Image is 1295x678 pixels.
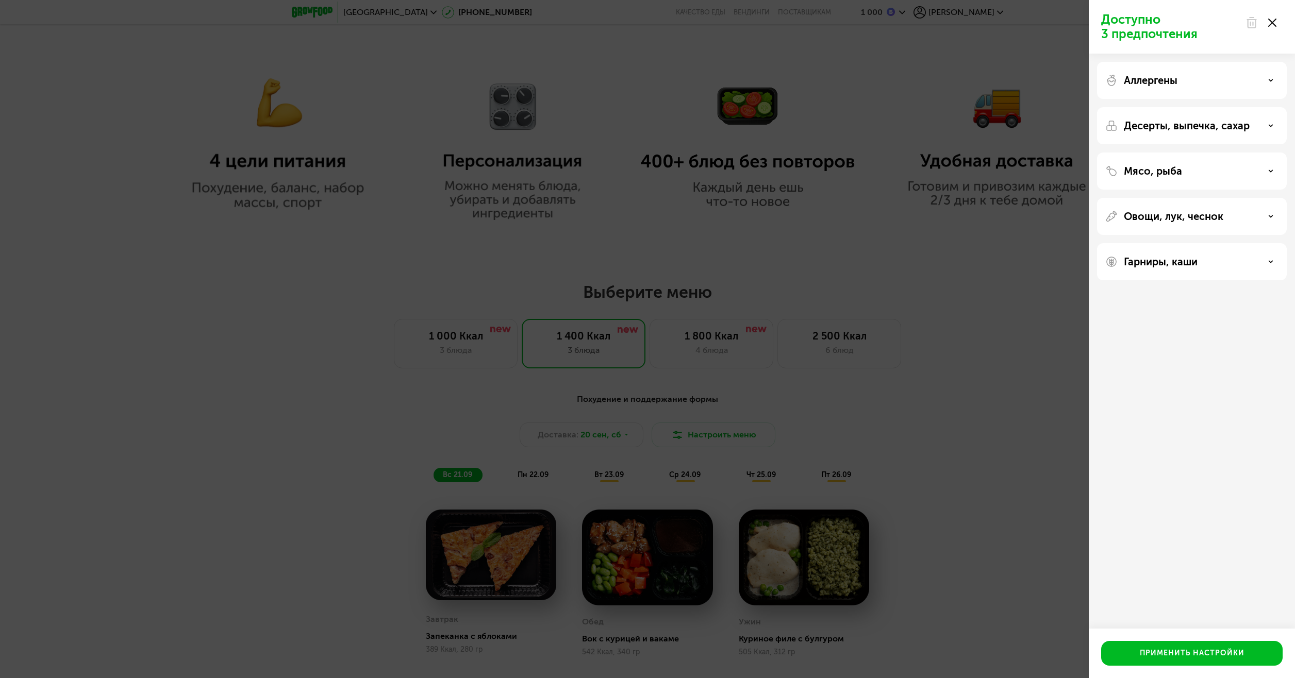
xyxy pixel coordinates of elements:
[1140,648,1244,658] div: Применить настройки
[1124,74,1177,87] p: Аллергены
[1101,12,1239,41] p: Доступно 3 предпочтения
[1124,210,1223,223] p: Овощи, лук, чеснок
[1124,165,1182,177] p: Мясо, рыба
[1124,120,1250,132] p: Десерты, выпечка, сахар
[1124,256,1198,268] p: Гарниры, каши
[1101,641,1283,666] button: Применить настройки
